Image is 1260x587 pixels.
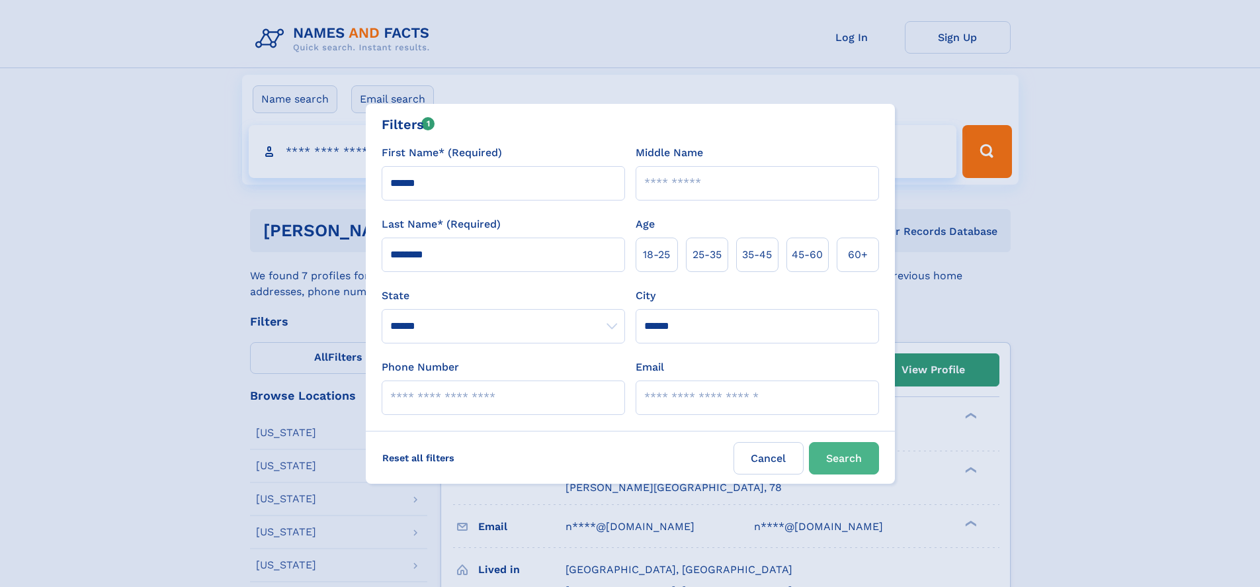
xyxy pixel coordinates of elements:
span: 35‑45 [742,247,772,263]
div: Filters [382,114,435,134]
span: 45‑60 [792,247,823,263]
span: 18‑25 [643,247,670,263]
label: Cancel [734,442,804,474]
label: Age [636,216,655,232]
label: Email [636,359,664,375]
label: Middle Name [636,145,703,161]
span: 25‑35 [693,247,722,263]
label: First Name* (Required) [382,145,502,161]
label: City [636,288,655,304]
label: Last Name* (Required) [382,216,501,232]
span: 60+ [848,247,868,263]
label: State [382,288,625,304]
label: Reset all filters [374,442,463,474]
button: Search [809,442,879,474]
label: Phone Number [382,359,459,375]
